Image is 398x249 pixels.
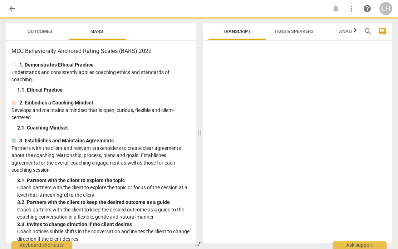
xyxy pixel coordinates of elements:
[333,241,387,249] div: Ask support
[11,145,191,174] p: Partners with the client and relevant stakeholders to create clear agreements about the coaching ...
[11,69,191,83] p: Understands and consistently applies coaching ethics and standards of coaching.
[17,177,191,184] div: 3. 1. Partners with the client to explore the topic
[28,29,53,34] span: Outcomes
[17,206,191,221] p: Coach partners with the client to keep the desired outcome as a guide to the coaching conversatio...
[8,4,16,13] span: arrow_back
[195,240,203,248] span: compare_arrows
[11,241,72,249] div: Keyboard shortcuts
[11,47,191,55] h3: MCC Behaviorally Anchored Rating Scales (BARS) 2022
[339,29,364,34] span: Analytics
[17,228,191,243] p: Coach notices subtle shifts in the conversation and invites the client to change direction if the...
[19,137,114,145] p: 3. Establishes and Maintains Agreements
[275,29,314,34] span: Tags & Speakers
[364,27,372,36] span: search
[377,26,388,37] button: Show/Hide comments
[19,61,94,69] p: 1. Demonstrates Ethical Practice
[223,29,251,34] span: Transcript
[378,27,387,36] span: comment
[17,86,191,94] div: 1. 1. Ethical Practice
[347,4,356,13] span: more_vert
[92,29,103,34] span: Bars
[17,184,191,199] p: Coach partners with the client to explore the topic or focus of the session at a level that is me...
[17,221,191,228] div: 3. 3. Invites to change direction if the client desires
[362,26,374,37] button: Search
[379,2,392,15] button: LH
[17,124,191,132] div: 2. 1. Coaching Mindset
[363,4,372,13] span: help
[17,199,191,206] div: 3. 2. Partners with the client to keep the desired outcome as a guide
[11,107,191,121] p: Develops and maintains a mindset that is open, curious, flexible and client-centered
[19,99,93,107] p: 2. Embodies a Coaching Mindset
[361,2,374,15] a: Help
